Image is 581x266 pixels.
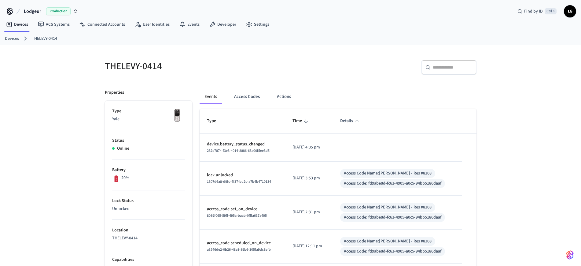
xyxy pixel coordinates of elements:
[207,141,278,148] p: device.battery_status_changed
[46,7,71,15] span: Production
[344,214,441,221] div: Access Code: fd9abe8d-fc61-4905-a0c5-94bb5186daaf
[564,6,575,17] span: LG
[200,89,222,104] button: Events
[344,204,432,211] div: Access Code Name: [PERSON_NAME] - Res #8208
[105,60,287,73] h5: THELEVY-0414
[170,108,185,123] img: Yale Assure Touchscreen Wifi Smart Lock, Satin Nickel, Front
[121,175,129,181] p: 20%
[112,137,185,144] p: Status
[272,89,296,104] button: Actions
[117,145,129,152] p: Online
[112,116,185,122] p: Yale
[207,213,267,218] span: 8089f065-59ff-495a-baab-0fffa637a495
[524,8,543,14] span: Find by ID
[241,19,274,30] a: Settings
[292,209,325,215] p: [DATE] 2:31 pm
[207,247,271,252] span: a3546de2-0b26-48e3-89b6-305fa9dc8efb
[112,108,185,114] p: Type
[344,248,441,255] div: Access Code: fd9abe8d-fc61-4905-a0c5-94bb5186daaf
[207,148,270,153] span: 232e7874-f3e3-4014-8886-63a00f5ee3d5
[112,227,185,234] p: Location
[344,180,441,187] div: Access Code: fd9abe8d-fc61-4905-a0c5-94bb5186daaf
[207,116,224,126] span: Type
[5,36,19,42] a: Devices
[207,206,278,212] p: access_code.set_on_device
[207,240,278,246] p: access_code.scheduled_on_device
[344,170,432,177] div: Access Code Name: [PERSON_NAME] - Res #8208
[564,5,576,17] button: LG
[112,206,185,212] p: Unlocked
[207,172,278,178] p: lock.unlocked
[112,257,185,263] p: Capabilities
[292,116,310,126] span: Time
[32,36,57,42] a: THELEVY-0414
[175,19,204,30] a: Events
[340,116,361,126] span: Details
[112,235,185,242] p: THELEVY-0414
[200,89,476,104] div: ant example
[204,19,241,30] a: Developer
[112,198,185,204] p: Lock Status
[344,238,432,245] div: Access Code Name: [PERSON_NAME] - Res #8208
[292,175,325,182] p: [DATE] 3:53 pm
[105,89,124,96] p: Properties
[1,19,33,30] a: Devices
[513,6,561,17] div: Find by IDCtrl K
[566,250,574,260] img: SeamLogoGradient.69752ec5.svg
[229,89,265,104] button: Access Codes
[112,167,185,173] p: Battery
[545,8,557,14] span: Ctrl K
[292,144,325,151] p: [DATE] 4:35 pm
[207,179,271,184] span: 1307d6a8-d9fc-4f37-bd2c-a7b4b4710134
[75,19,130,30] a: Connected Accounts
[33,19,75,30] a: ACS Systems
[292,243,325,249] p: [DATE] 12:11 pm
[24,8,41,15] span: Lodgeur
[130,19,175,30] a: User Identities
